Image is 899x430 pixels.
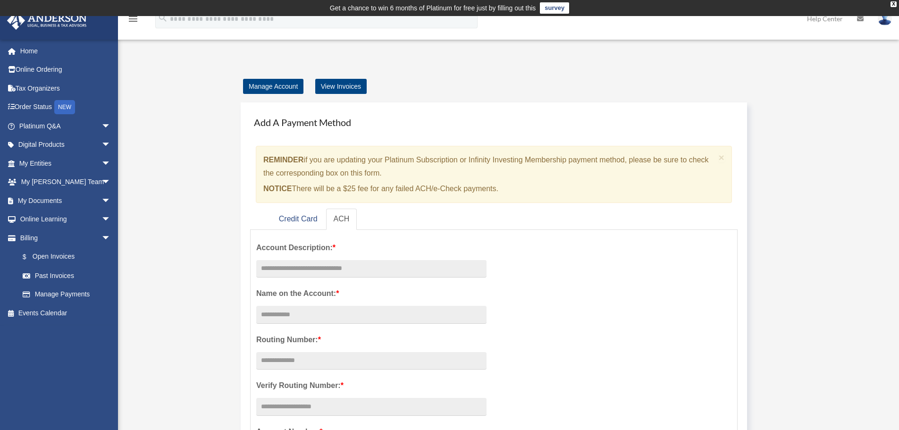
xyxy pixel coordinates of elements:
img: Anderson Advisors Platinum Portal [4,11,90,30]
i: menu [127,13,139,25]
strong: NOTICE [263,185,292,193]
a: My [PERSON_NAME] Teamarrow_drop_down [7,173,125,192]
span: arrow_drop_down [101,135,120,155]
span: arrow_drop_down [101,210,120,229]
label: Name on the Account: [256,287,487,300]
a: Digital Productsarrow_drop_down [7,135,125,154]
span: $ [28,251,33,263]
div: NEW [54,100,75,114]
a: survey [540,2,569,14]
span: arrow_drop_down [101,173,120,192]
a: $Open Invoices [13,247,125,267]
a: Online Learningarrow_drop_down [7,210,125,229]
label: Routing Number: [256,333,487,346]
a: ACH [326,209,357,230]
a: Manage Account [243,79,303,94]
a: menu [127,17,139,25]
div: Get a chance to win 6 months of Platinum for free just by filling out this [330,2,536,14]
span: arrow_drop_down [101,191,120,211]
strong: REMINDER [263,156,303,164]
a: Past Invoices [13,266,125,285]
span: × [719,152,725,163]
a: Billingarrow_drop_down [7,228,125,247]
span: arrow_drop_down [101,228,120,248]
label: Verify Routing Number: [256,379,487,392]
a: Manage Payments [13,285,120,304]
a: View Invoices [315,79,367,94]
span: arrow_drop_down [101,154,120,173]
a: Home [7,42,125,60]
a: Online Ordering [7,60,125,79]
a: Events Calendar [7,304,125,322]
h4: Add A Payment Method [250,112,738,133]
i: search [158,13,168,23]
div: if you are updating your Platinum Subscription or Infinity Investing Membership payment method, p... [256,146,732,203]
p: There will be a $25 fee for any failed ACH/e-Check payments. [263,182,715,195]
a: Tax Organizers [7,79,125,98]
span: arrow_drop_down [101,117,120,136]
img: User Pic [878,12,892,25]
a: Credit Card [271,209,325,230]
a: My Documentsarrow_drop_down [7,191,125,210]
label: Account Description: [256,241,487,254]
a: Platinum Q&Aarrow_drop_down [7,117,125,135]
a: My Entitiesarrow_drop_down [7,154,125,173]
a: Order StatusNEW [7,98,125,117]
button: Close [719,152,725,162]
div: close [891,1,897,7]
